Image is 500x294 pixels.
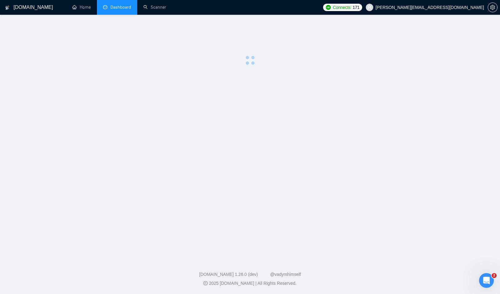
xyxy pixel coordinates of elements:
span: 2 [492,273,497,278]
div: 2025 [DOMAIN_NAME] | All Rights Reserved. [5,280,495,287]
iframe: Intercom live chat [479,273,494,288]
span: copyright [203,281,208,285]
a: setting [488,5,498,10]
a: @vadymhimself [270,272,301,277]
span: Dashboard [110,5,131,10]
a: [DOMAIN_NAME] 1.26.0 (dev) [199,272,258,277]
span: Connects: [333,4,351,11]
button: setting [488,2,498,12]
a: searchScanner [143,5,166,10]
img: upwork-logo.png [326,5,331,10]
span: user [367,5,372,10]
img: logo [5,3,10,13]
span: 171 [353,4,359,11]
span: dashboard [103,5,107,9]
a: homeHome [72,5,91,10]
